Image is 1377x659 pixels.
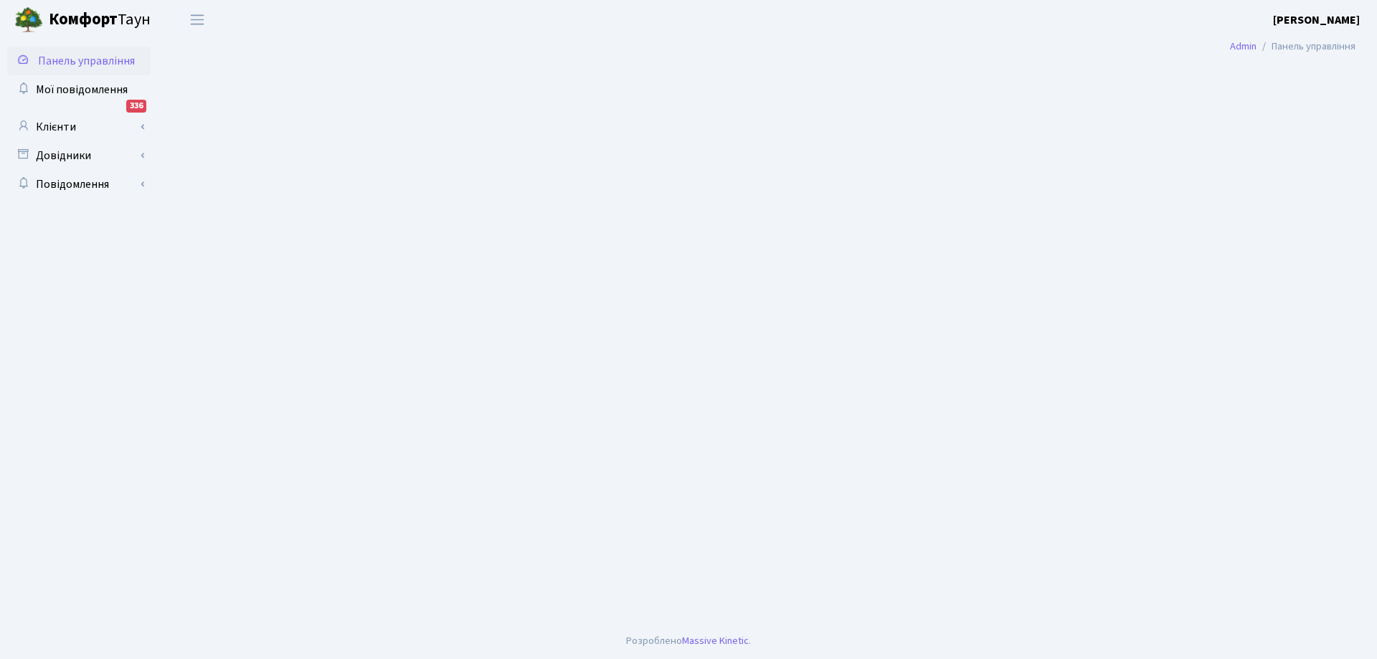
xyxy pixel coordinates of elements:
[14,6,43,34] img: logo.png
[1208,32,1377,62] nav: breadcrumb
[36,82,128,98] span: Мої повідомлення
[7,141,151,170] a: Довідники
[7,113,151,141] a: Клієнти
[7,75,151,104] a: Мої повідомлення336
[38,53,135,69] span: Панель управління
[126,100,146,113] div: 336
[1257,39,1355,54] li: Панель управління
[1230,39,1257,54] a: Admin
[7,47,151,75] a: Панель управління
[7,170,151,199] a: Повідомлення
[1273,12,1360,28] b: [PERSON_NAME]
[626,633,751,649] div: Розроблено .
[179,8,215,32] button: Переключити навігацію
[49,8,118,31] b: Комфорт
[682,633,749,648] a: Massive Kinetic
[1273,11,1360,29] a: [PERSON_NAME]
[49,8,151,32] span: Таун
